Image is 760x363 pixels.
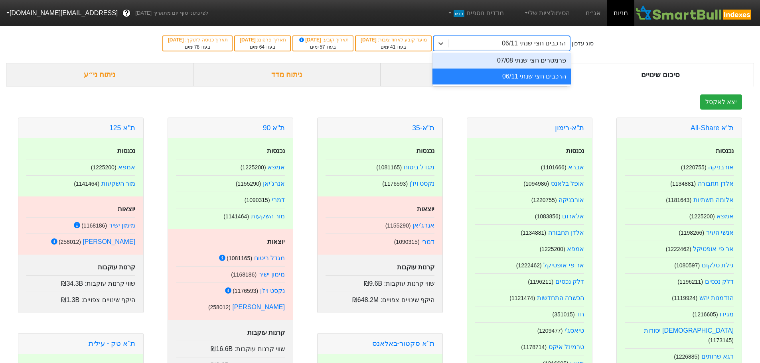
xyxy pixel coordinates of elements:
a: [DEMOGRAPHIC_DATA] יסודות [644,327,734,334]
small: ( 1119924 ) [672,295,697,301]
strong: נכנסות [117,147,135,154]
small: ( 1209477 ) [537,328,563,334]
a: טרמינל איקס [549,343,584,350]
a: דמרי [421,238,434,245]
a: אורבניקה [708,164,734,171]
a: [PERSON_NAME] [83,238,135,245]
div: היקף שינויים צפויים : [326,292,434,305]
div: ניתוח מדד [193,63,380,86]
small: ( 1225200 ) [689,213,715,220]
strong: קרנות עוקבות [98,264,135,271]
a: חד [576,311,584,318]
span: ? [124,8,129,19]
span: 57 [320,44,325,50]
strong: נכנסות [566,147,584,154]
div: שווי קרנות עוקבות : [176,341,285,354]
a: אמפא [717,213,734,220]
span: ₪9.6B [364,280,382,287]
span: לפי נתוני סוף יום מתאריך [DATE] [135,9,208,17]
strong: נכנסות [267,147,285,154]
span: חדש [454,10,464,17]
a: מור השקעות [251,213,285,220]
div: סיכום שינויים [567,63,754,86]
a: מגדל ביטוח [404,164,434,171]
a: אמפא [567,245,584,252]
span: ₪648.2M [352,296,379,303]
a: אר פי אופטיקל [693,245,734,252]
div: בעוד ימים [297,43,349,51]
small: ( 1090315 ) [245,197,270,203]
small: ( 1173145 ) [708,337,734,343]
div: הרכבים חצי שנתי 06/11 [502,39,566,48]
a: ת''א טק - עילית [89,339,135,347]
small: ( 1141464 ) [74,181,99,187]
a: מגידו [720,311,734,318]
strong: יוצאות [267,238,285,245]
strong: נכנסות [716,147,734,154]
small: ( 351015 ) [552,311,574,318]
small: ( 1181643 ) [666,197,691,203]
a: אר פי אופטיקל [543,262,584,269]
a: נקסט ויז'ן [260,287,285,294]
div: תאריך כניסה לתוקף : [167,36,228,43]
small: ( 1220755 ) [531,197,557,203]
small: ( 1196211 ) [677,279,703,285]
a: גילת טלקום [702,262,734,269]
a: דלק נכסים [555,278,584,285]
strong: יוצאות [417,206,434,212]
small: ( 1198266 ) [679,230,704,236]
small: ( 1216605 ) [693,311,718,318]
small: ( 1176593 ) [382,181,408,187]
a: אנרג'יאן [263,180,285,187]
a: הזדמנות יהש [699,294,734,301]
a: אלומה תשתיות [693,196,734,203]
a: ת''א 90 [263,124,285,132]
small: ( 1222462 ) [666,246,691,252]
a: הסימולציות שלי [520,5,573,21]
small: ( 1225200 ) [241,164,266,171]
small: ( 1168186 ) [231,271,257,278]
small: ( 1134881 ) [521,230,546,236]
span: ₪1.3B [61,296,79,303]
small: ( 1090315 ) [394,239,420,245]
a: אורבניקה [559,196,584,203]
div: סוג עדכון [572,39,594,48]
span: [DATE] [168,37,185,43]
a: [PERSON_NAME] [232,304,285,310]
a: אופל בלאנס [551,180,584,187]
span: 41 [390,44,395,50]
a: אלדן תחבורה [548,229,584,236]
small: ( 1121474 ) [509,295,535,301]
div: פרמטרים חצי שנתי 07/08 [432,53,571,69]
button: יצא לאקסל [700,94,742,110]
small: ( 1178714 ) [521,344,547,350]
strong: קרנות עוקבות [247,329,285,336]
small: ( 1101666 ) [541,164,567,171]
div: שווי קרנות עוקבות : [326,275,434,288]
span: ₪16.6B [211,345,233,352]
span: ₪34.3B [61,280,83,287]
a: אנשי העיר [706,229,734,236]
a: אברא [568,164,584,171]
div: בעוד ימים [167,43,228,51]
a: נקסט ויז'ן [410,180,435,187]
strong: נכנסות [417,147,434,154]
small: ( 1080597 ) [674,262,700,269]
a: אלארום [562,213,584,220]
a: ת''א-רימון [555,124,584,132]
span: [DATE] [240,37,257,43]
small: ( 258012 ) [208,304,231,310]
a: ת''א 125 [109,124,135,132]
a: מימון ישיר [259,271,285,278]
small: ( 1141464 ) [223,213,249,220]
a: ת''א All-Share [691,124,734,132]
a: ת''א סקטור-באלאנס [372,339,434,347]
a: דלק נכסים [705,278,734,285]
div: תאריך קובע : [297,36,349,43]
small: ( 1226885 ) [674,353,699,360]
div: ביקושים והיצעים צפויים [380,63,567,86]
strong: קרנות עוקבות [397,264,434,271]
small: ( 1196211 ) [528,279,553,285]
small: ( 1083856 ) [535,213,561,220]
a: ת"א-35 [412,124,434,132]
